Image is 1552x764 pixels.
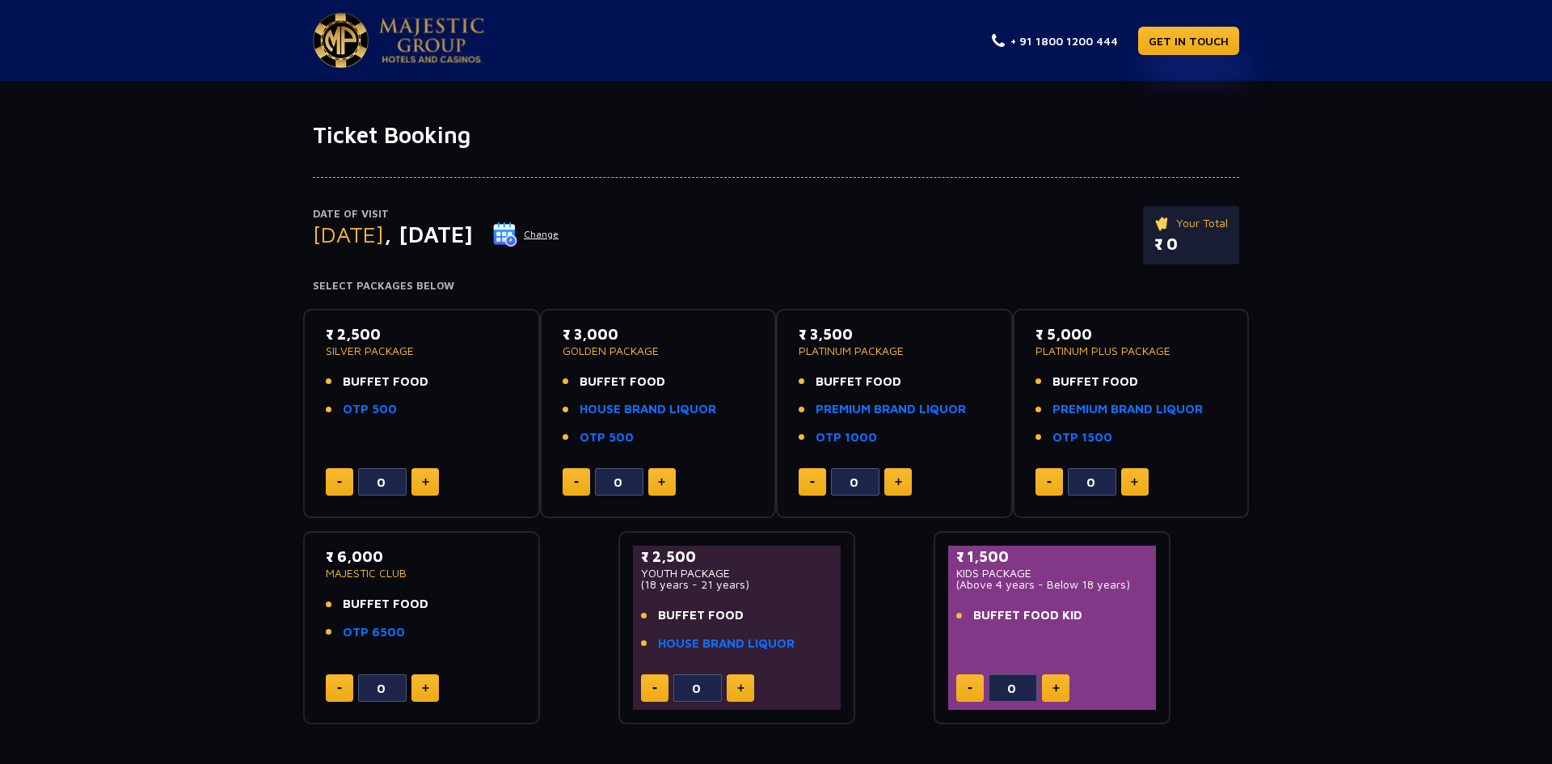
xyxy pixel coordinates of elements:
a: OTP 500 [580,428,634,447]
img: Majestic Pride [379,18,484,63]
p: ₹ 6,000 [326,546,517,568]
span: BUFFET FOOD [343,595,428,614]
p: SILVER PACKAGE [326,345,517,357]
span: , [DATE] [384,221,473,247]
p: PLATINUM PACKAGE [799,345,990,357]
h1: Ticket Booking [313,121,1239,149]
img: minus [1047,481,1052,483]
a: HOUSE BRAND LIQUOR [580,400,716,419]
a: + 91 1800 1200 444 [992,32,1118,49]
img: plus [737,684,744,692]
a: OTP 6500 [343,623,405,642]
img: plus [1131,478,1138,486]
a: GET IN TOUCH [1138,27,1239,55]
p: Date of Visit [313,206,559,222]
p: ₹ 3,500 [799,323,990,345]
span: BUFFET FOOD [1052,373,1138,391]
a: PREMIUM BRAND LIQUOR [816,400,966,419]
p: (Above 4 years - Below 18 years) [956,579,1148,590]
p: MAJESTIC CLUB [326,568,517,579]
p: Your Total [1154,214,1228,232]
p: KIDS PACKAGE [956,568,1148,579]
p: GOLDEN PACKAGE [563,345,754,357]
p: ₹ 3,000 [563,323,754,345]
p: ₹ 2,500 [641,546,833,568]
img: minus [652,687,657,690]
p: YOUTH PACKAGE [641,568,833,579]
button: Change [492,222,559,247]
h4: Select Packages Below [313,280,1239,293]
img: minus [337,481,342,483]
span: BUFFET FOOD [816,373,901,391]
img: plus [422,478,429,486]
span: BUFFET FOOD KID [973,606,1082,625]
span: [DATE] [313,221,384,247]
a: OTP 500 [343,400,397,419]
img: minus [968,687,972,690]
a: HOUSE BRAND LIQUOR [658,635,795,653]
p: (18 years - 21 years) [641,579,833,590]
p: ₹ 5,000 [1035,323,1227,345]
img: plus [422,684,429,692]
span: BUFFET FOOD [658,606,744,625]
p: ₹ 2,500 [326,323,517,345]
p: ₹ 0 [1154,232,1228,256]
p: ₹ 1,500 [956,546,1148,568]
img: minus [574,481,579,483]
a: OTP 1500 [1052,428,1112,447]
img: plus [895,478,902,486]
img: Majestic Pride [313,13,369,68]
span: BUFFET FOOD [580,373,665,391]
img: plus [658,478,665,486]
img: minus [337,687,342,690]
a: PREMIUM BRAND LIQUOR [1052,400,1203,419]
img: minus [810,481,815,483]
img: ticket [1154,214,1171,232]
a: OTP 1000 [816,428,877,447]
span: BUFFET FOOD [343,373,428,391]
p: PLATINUM PLUS PACKAGE [1035,345,1227,357]
img: plus [1052,684,1060,692]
